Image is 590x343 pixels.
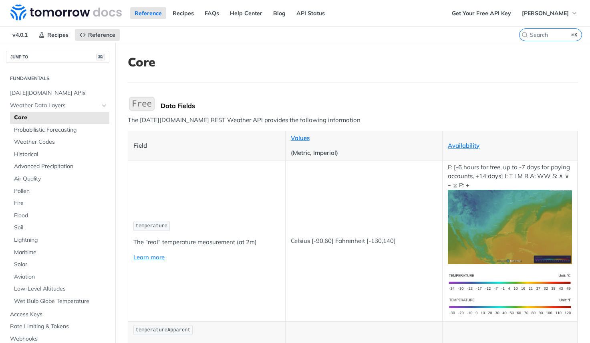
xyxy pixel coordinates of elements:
[448,303,572,310] span: Expand image
[10,222,109,234] a: Soil
[75,29,120,41] a: Reference
[448,278,572,286] span: Expand image
[10,271,109,283] a: Aviation
[10,89,107,97] span: [DATE][DOMAIN_NAME] APIs
[10,4,122,20] img: Tomorrow.io Weather API Docs
[291,237,437,246] p: Celsius [-90,60] Fahrenheit [-130,140]
[522,10,569,17] span: [PERSON_NAME]
[10,323,107,331] span: Rate Limiting & Tokens
[10,102,99,110] span: Weather Data Layers
[6,87,109,99] a: [DATE][DOMAIN_NAME] APIs
[291,134,310,142] a: Values
[10,124,109,136] a: Probabilistic Forecasting
[10,185,109,197] a: Pollen
[14,175,107,183] span: Air Quality
[522,32,528,38] svg: Search
[161,102,578,110] div: Data Fields
[14,162,107,170] span: Advanced Precipitation
[14,187,107,195] span: Pollen
[448,163,572,264] p: F: [-6 hours for free, up to -7 days for paying accounts, +14 days] I: T I M R A: WW S: ∧ ∨ ~ ⧖ P: +
[47,31,68,38] span: Recipes
[10,247,109,259] a: Maritime
[10,173,109,185] a: Air Quality
[133,238,280,247] p: The "real" temperature measurement (at 2m)
[10,148,109,160] a: Historical
[447,7,515,19] a: Get Your Free API Key
[200,7,224,19] a: FAQs
[14,261,107,269] span: Solar
[226,7,267,19] a: Help Center
[133,253,165,261] a: Learn more
[14,285,107,293] span: Low-Level Altitudes
[14,114,107,122] span: Core
[10,210,109,222] a: Flood
[133,141,280,150] p: Field
[14,126,107,134] span: Probabilistic Forecasting
[292,7,329,19] a: API Status
[10,234,109,246] a: Lightning
[101,102,107,109] button: Hide subpages for Weather Data Layers
[448,142,479,149] a: Availability
[6,51,109,63] button: JUMP TO⌘/
[10,112,109,124] a: Core
[14,297,107,305] span: Wet Bulb Globe Temperature
[14,249,107,257] span: Maritime
[14,150,107,158] span: Historical
[10,197,109,209] a: Fire
[10,311,107,319] span: Access Keys
[570,31,580,39] kbd: ⌘K
[10,136,109,148] a: Weather Codes
[10,160,109,173] a: Advanced Precipitation
[34,29,73,41] a: Recipes
[10,283,109,295] a: Low-Level Altitudes
[448,223,572,230] span: Expand image
[14,138,107,146] span: Weather Codes
[136,327,191,333] span: temperatureApparent
[6,309,109,321] a: Access Keys
[14,212,107,220] span: Flood
[88,31,115,38] span: Reference
[518,7,582,19] button: [PERSON_NAME]
[10,335,107,343] span: Webhooks
[128,116,578,125] p: The [DATE][DOMAIN_NAME] REST Weather API provides the following information
[10,295,109,307] a: Wet Bulb Globe Temperature
[168,7,198,19] a: Recipes
[128,55,578,69] h1: Core
[8,29,32,41] span: v4.0.1
[130,7,166,19] a: Reference
[269,7,290,19] a: Blog
[96,54,105,60] span: ⌘/
[136,223,167,229] span: temperature
[14,273,107,281] span: Aviation
[14,236,107,244] span: Lightning
[6,321,109,333] a: Rate Limiting & Tokens
[6,75,109,82] h2: Fundamentals
[14,224,107,232] span: Soil
[10,259,109,271] a: Solar
[14,199,107,207] span: Fire
[291,148,437,158] p: (Metric, Imperial)
[6,100,109,112] a: Weather Data LayersHide subpages for Weather Data Layers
